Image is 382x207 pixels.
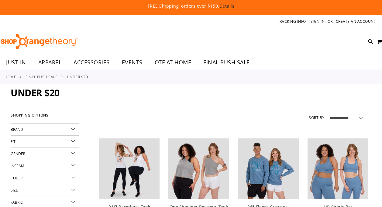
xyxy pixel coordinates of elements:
[67,74,88,80] strong: Under $20
[11,136,79,148] div: Fit
[74,56,110,69] span: ACCESSORIES
[122,56,143,69] span: EVENTS
[11,184,79,196] div: Size
[5,74,16,80] a: Home
[11,127,23,132] span: Brand
[309,115,325,120] label: Sort By
[22,3,360,9] p: FREE Shipping, orders over $150.
[11,188,18,192] span: Size
[277,19,306,24] a: Tracking Info
[99,138,160,200] a: 24/7 Racerback Tank
[11,163,24,168] span: Inseam
[11,124,79,136] div: Brand
[11,175,22,180] span: Color
[11,110,79,124] strong: Shopping Options
[149,56,198,70] a: OTF AT HOME
[308,138,368,199] img: Main of 2024 Covention Lift Sports Bra
[155,56,191,69] span: OTF AT HOME
[203,56,250,69] span: FINAL PUSH SALE
[11,148,79,160] div: Gender
[6,56,26,69] span: JUST IN
[197,56,256,69] a: FINAL PUSH SALE
[168,138,229,200] a: Main view of One Shoulder Recovery Tank
[11,87,60,99] span: Under $20
[336,19,376,24] a: Create an Account
[238,138,299,199] img: 365 Fleece Crewneck Sweatshirt
[11,139,15,144] span: Fit
[311,19,325,24] a: Sign In
[116,56,149,70] a: EVENTS
[238,138,299,200] a: 365 Fleece Crewneck Sweatshirt
[11,200,23,205] span: Fabric
[219,3,235,9] a: Details
[11,160,79,172] div: Inseam
[99,138,160,199] img: 24/7 Racerback Tank
[11,172,79,184] div: Color
[38,56,62,69] span: APPAREL
[32,56,68,70] a: APPAREL
[67,56,116,70] a: ACCESSORIES
[26,74,58,80] a: FINAL PUSH SALE
[168,138,229,199] img: Main view of One Shoulder Recovery Tank
[308,138,368,200] a: Main of 2024 Covention Lift Sports Bra
[11,151,25,156] span: Gender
